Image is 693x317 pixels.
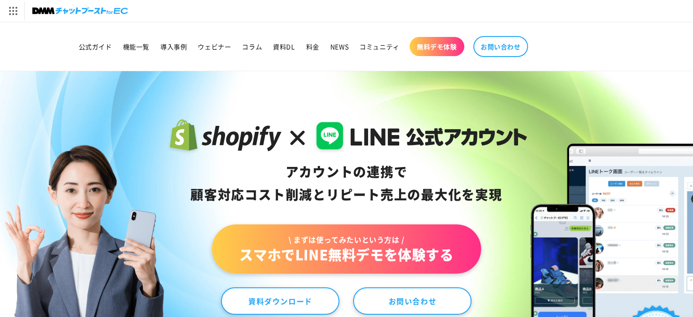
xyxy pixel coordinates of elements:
span: 公式ガイド [79,42,112,51]
a: お問い合わせ [473,36,528,57]
span: 導入事例 [160,42,187,51]
img: サービス [1,1,24,21]
span: NEWS [330,42,349,51]
a: 資料DL [267,37,300,56]
a: 料金 [301,37,325,56]
div: アカウントの連携で 顧客対応コスト削減と リピート売上の 最大化を実現 [166,161,527,206]
span: ウェビナー [198,42,231,51]
a: ウェビナー [192,37,236,56]
span: コミュニティ [359,42,400,51]
a: コミュニティ [354,37,405,56]
a: お問い合わせ [353,287,472,315]
a: \ まずは使ってみたいという方は /スマホでLINE無料デモを体験する [212,224,481,274]
span: 料金 [306,42,319,51]
span: \ まずは使ってみたいという方は / [239,234,453,244]
a: 公式ガイド [73,37,118,56]
a: 機能一覧 [118,37,155,56]
span: 機能一覧 [123,42,149,51]
a: 無料デモ体験 [410,37,464,56]
a: 資料ダウンロード [221,287,339,315]
span: お問い合わせ [481,42,521,51]
span: 無料デモ体験 [417,42,457,51]
a: 導入事例 [155,37,192,56]
span: 資料DL [273,42,295,51]
a: NEWS [325,37,354,56]
a: コラム [236,37,267,56]
img: チャットブーストforEC [32,5,128,17]
span: コラム [242,42,262,51]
